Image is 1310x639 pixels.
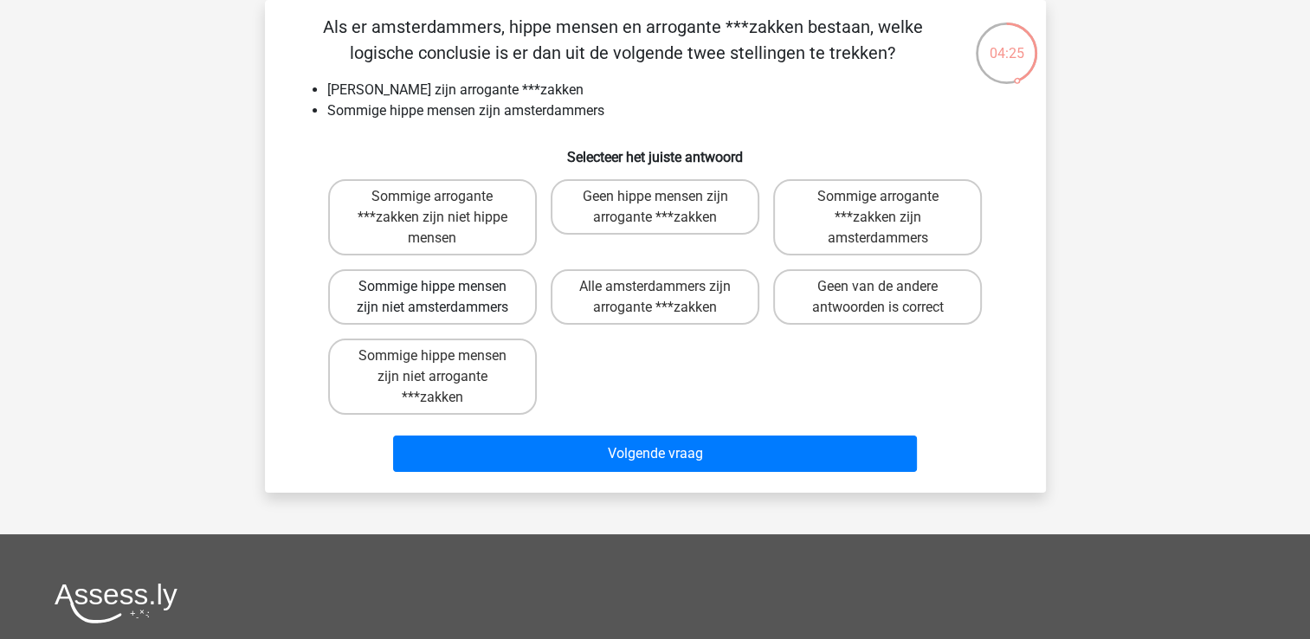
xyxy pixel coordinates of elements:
label: Sommige hippe mensen zijn niet amsterdammers [328,269,537,325]
p: Als er amsterdammers, hippe mensen en arrogante ***zakken bestaan, welke logische conclusie is er... [293,14,953,66]
label: Alle amsterdammers zijn arrogante ***zakken [551,269,759,325]
label: Sommige hippe mensen zijn niet arrogante ***zakken [328,339,537,415]
img: Assessly logo [55,583,177,623]
label: Sommige arrogante ***zakken zijn amsterdammers [773,179,982,255]
div: 04:25 [974,21,1039,64]
h6: Selecteer het juiste antwoord [293,135,1018,165]
label: Sommige arrogante ***zakken zijn niet hippe mensen [328,179,537,255]
li: Sommige hippe mensen zijn amsterdammers [327,100,1018,121]
label: Geen van de andere antwoorden is correct [773,269,982,325]
label: Geen hippe mensen zijn arrogante ***zakken [551,179,759,235]
button: Volgende vraag [393,436,917,472]
li: [PERSON_NAME] zijn arrogante ***zakken [327,80,1018,100]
